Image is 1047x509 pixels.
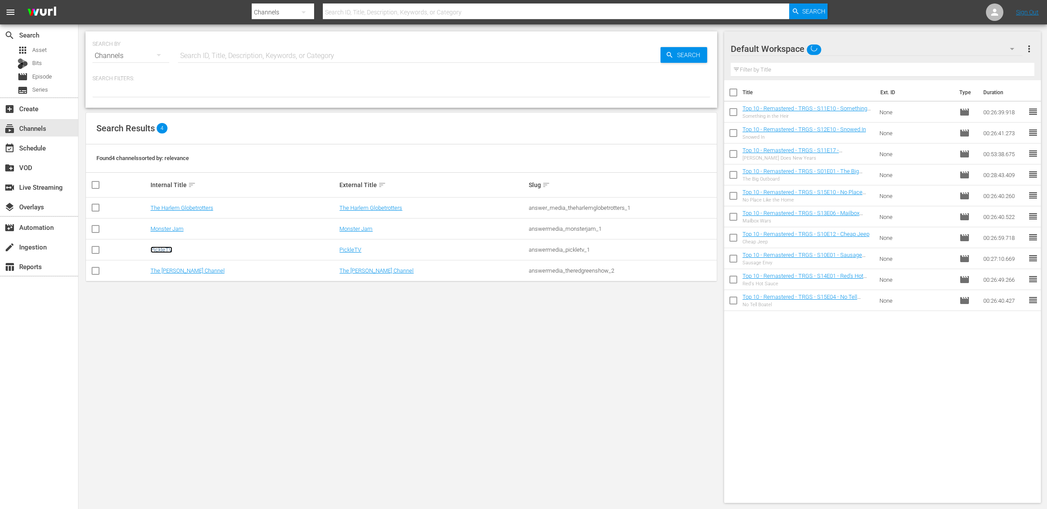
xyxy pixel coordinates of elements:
span: Search Results [96,123,155,133]
span: Episode [959,274,970,285]
a: Top 10 - Remastered - TRGS - S11E10 - Something in the Heir [742,105,871,118]
a: Top 10 - Remastered - TRGS - S12E10 - Snowed In [742,126,866,133]
div: Slug [529,180,715,190]
span: Asset [32,46,47,55]
button: Search [789,3,828,19]
td: 00:26:40.260 [980,185,1028,206]
td: 00:53:38.675 [980,143,1028,164]
a: Top 10 - Remastered - TRGS - S10E12 - Cheap Jeep [742,231,869,237]
th: Duration [978,80,1030,105]
td: None [876,143,956,164]
td: None [876,102,956,123]
span: Episode [959,295,970,306]
th: Type [954,80,978,105]
span: Schedule [4,143,15,154]
td: 00:26:39.918 [980,102,1028,123]
span: Series [17,85,28,96]
a: The [PERSON_NAME] Channel [151,267,225,274]
a: Monster Jam [151,225,184,232]
div: answermedia_monsterjam_1 [529,225,715,232]
div: The Big Outboard [742,176,872,182]
div: [PERSON_NAME] Does New Years [742,155,872,161]
a: Top 10 - Remastered - TRGS - S15E04 - No Tell Boatel [742,294,861,307]
a: Top 10 - Remastered - TRGS - S15E10 - No Place Like the Home [742,189,866,202]
span: Search [802,3,825,19]
span: reorder [1028,127,1038,138]
span: reorder [1028,232,1038,243]
div: Snowed In [742,134,866,140]
span: Reports [4,262,15,272]
td: None [876,123,956,143]
a: PickleTV [339,246,361,253]
span: reorder [1028,190,1038,201]
div: Red's Hot Sauce [742,281,872,287]
span: Bits [32,59,42,68]
span: sort [188,181,196,189]
div: External Title [339,180,526,190]
div: answermedia_theredgreenshow_2 [529,267,715,274]
span: reorder [1028,253,1038,263]
a: Top 10 - Remastered - TRGS - S01E01 - The Big Outboard [742,168,862,181]
td: 00:26:49.266 [980,269,1028,290]
td: 00:26:40.522 [980,206,1028,227]
span: Episode [959,149,970,159]
td: None [876,185,956,206]
th: Ext. ID [875,80,955,105]
div: Default Workspace [731,37,1023,61]
div: answermedia_pickletv_1 [529,246,715,253]
span: Ingestion [4,242,15,253]
th: Title [742,80,875,105]
span: sort [378,181,386,189]
a: Sign Out [1016,9,1039,16]
img: ans4CAIJ8jUAAAAAAAAAAAAAAAAAAAAAAAAgQb4GAAAAAAAAAAAAAAAAAAAAAAAAJMjXAAAAAAAAAAAAAAAAAAAAAAAAgAT5G... [21,2,63,23]
button: more_vert [1024,38,1034,59]
a: Monster Jam [339,225,373,232]
span: Episode [959,232,970,243]
span: Series [32,85,48,94]
td: None [876,206,956,227]
td: None [876,269,956,290]
span: VOD [4,163,15,173]
div: Internal Title [151,180,337,190]
div: No Tell Boatel [742,302,872,307]
a: Top 10 - Remastered - TRGS - S13E06 - Mailbox Wars [742,210,863,223]
div: Bits [17,58,28,69]
span: Search [674,47,707,63]
span: Episode [959,170,970,180]
span: Episode [959,107,970,117]
span: Episode [959,253,970,264]
span: Channels [4,123,15,134]
span: reorder [1028,148,1038,159]
span: more_vert [1024,44,1034,54]
span: Asset [17,45,28,55]
a: The Harlem Globetrotters [151,205,213,211]
div: Cheap Jeep [742,239,869,245]
span: Create [4,104,15,114]
td: 00:26:40.427 [980,290,1028,311]
td: None [876,227,956,248]
span: reorder [1028,106,1038,117]
span: Episode [959,191,970,201]
td: 00:28:43.409 [980,164,1028,185]
td: None [876,164,956,185]
span: Episode [32,72,52,81]
a: Top 10 - Remastered - TRGS - S14E01 - Red's Hot Sauce [742,273,867,286]
a: The Harlem Globetrotters [339,205,402,211]
a: Top 10 - Remastered - TRGS - S11E17 - [PERSON_NAME] Does New Years [742,147,842,160]
span: reorder [1028,274,1038,284]
td: 00:27:10.669 [980,248,1028,269]
td: 00:26:41.273 [980,123,1028,143]
p: Search Filters: [92,75,710,82]
span: Overlays [4,202,15,212]
span: Episode [17,72,28,82]
div: answer_media_theharlemglobetrotters_1 [529,205,715,211]
span: menu [5,7,16,17]
span: Live Streaming [4,182,15,193]
span: Episode [959,212,970,222]
span: Found 4 channels sorted by: relevance [96,155,189,161]
span: sort [542,181,550,189]
span: Automation [4,222,15,233]
a: The [PERSON_NAME] Channel [339,267,414,274]
div: No Place Like the Home [742,197,872,203]
a: Top 10 - Remastered - TRGS - S10E01 - Sausage Envy [742,252,866,265]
